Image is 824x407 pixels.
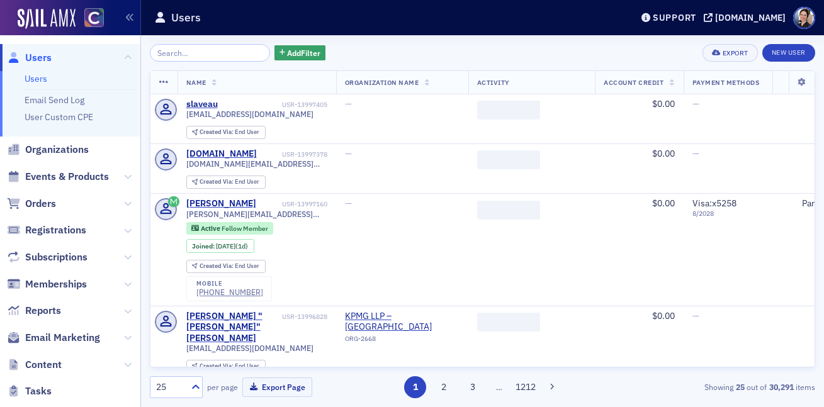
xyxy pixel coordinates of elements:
button: AddFilter [274,45,326,61]
span: ‌ [477,150,540,169]
a: slaveau [186,99,218,110]
button: 1 [404,376,426,398]
div: ORG-2668 [345,335,460,347]
div: Export [723,50,748,57]
a: View Homepage [76,8,104,30]
button: 3 [461,376,483,398]
div: End User [200,179,259,186]
span: Add Filter [287,47,320,59]
span: [PERSON_NAME][EMAIL_ADDRESS][DOMAIN_NAME] [186,209,327,219]
a: Content [7,358,62,372]
a: User Custom CPE [25,111,93,123]
span: Visa : x5258 [692,198,737,209]
div: Joined: 2025-08-13 00:00:00 [186,239,254,253]
div: Active: Active: Fellow Member [186,222,274,235]
a: Events & Products [7,170,109,184]
div: USR-13997160 [258,200,327,208]
div: Created Via: End User [186,360,266,373]
button: 2 [433,376,455,398]
span: Orders [25,197,56,211]
span: $0.00 [652,98,675,109]
span: Payment Methods [692,78,760,87]
span: Fellow Member [222,224,268,233]
span: [EMAIL_ADDRESS][DOMAIN_NAME] [186,109,313,119]
div: 25 [156,381,184,394]
span: Content [25,358,62,372]
span: — [345,198,352,209]
button: [DOMAIN_NAME] [704,13,790,22]
span: [EMAIL_ADDRESS][DOMAIN_NAME] [186,343,313,353]
span: Users [25,51,52,65]
span: ‌ [477,101,540,120]
a: [PERSON_NAME] [186,198,256,209]
div: USR-13997405 [220,101,327,109]
div: End User [200,129,259,136]
button: Export Page [242,377,312,397]
span: ‌ [477,201,540,220]
span: [DOMAIN_NAME][EMAIL_ADDRESS][DOMAIN_NAME] [186,159,327,169]
span: $0.00 [652,198,675,209]
span: [DATE] [216,242,235,250]
span: Events & Products [25,170,109,184]
span: — [692,310,699,321]
a: Users [25,73,47,84]
a: Users [7,51,52,65]
h1: Users [171,10,201,25]
a: Memberships [7,277,87,291]
button: 1212 [514,376,536,398]
span: KPMG LLP – Denver [345,311,460,333]
span: Joined : [192,242,216,250]
a: [PERSON_NAME] "[PERSON_NAME]" [PERSON_NAME] [186,311,280,344]
label: per page [207,381,238,393]
span: … [490,381,508,393]
div: Created Via: End User [186,176,266,189]
span: Created Via : [200,177,235,186]
span: Tasks [25,384,52,398]
span: 8 / 2028 [692,209,764,218]
span: ‌ [477,313,540,332]
span: Created Via : [200,262,235,270]
a: [PHONE_NUMBER] [196,287,263,297]
div: USR-13997378 [259,150,327,159]
a: Tasks [7,384,52,398]
span: Profile [793,7,815,29]
div: Created Via: End User [186,126,266,139]
strong: 30,291 [767,381,796,393]
div: End User [200,363,259,370]
span: Account Credit [604,78,663,87]
img: SailAMX [84,8,104,28]
span: — [345,148,352,159]
a: [DOMAIN_NAME] [186,148,257,160]
span: Email Marketing [25,331,100,345]
img: SailAMX [18,9,76,29]
span: Name [186,78,206,87]
span: Organization Name [345,78,419,87]
div: Support [653,12,696,23]
span: Reports [25,304,61,318]
span: Subscriptions [25,250,87,264]
div: USR-13996828 [282,313,327,321]
a: Subscriptions [7,250,87,264]
span: — [692,98,699,109]
a: Reports [7,304,61,318]
input: Search… [150,44,270,62]
div: Showing out of items [602,381,815,393]
strong: 25 [733,381,747,393]
span: Registrations [25,223,86,237]
span: — [692,148,699,159]
div: mobile [196,280,263,287]
span: Created Via : [200,362,235,370]
span: $0.00 [652,310,675,321]
a: Registrations [7,223,86,237]
a: New User [762,44,815,62]
a: Email Send Log [25,94,84,106]
span: — [345,98,352,109]
div: Created Via: End User [186,260,266,273]
div: (1d) [216,242,248,250]
span: Created Via : [200,128,235,136]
